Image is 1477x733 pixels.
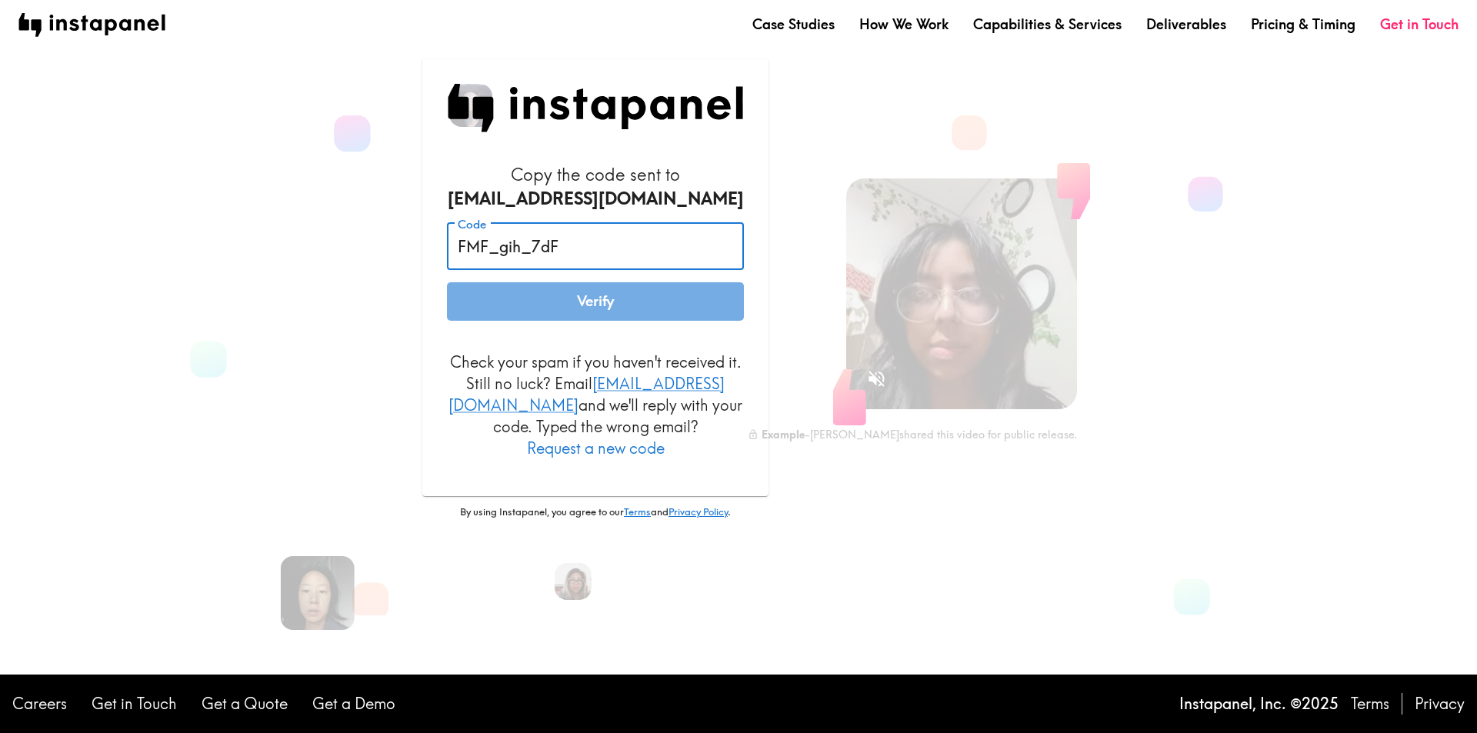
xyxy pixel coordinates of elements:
[860,362,893,395] button: Sound is off
[1380,15,1459,34] a: Get in Touch
[1251,15,1355,34] a: Pricing & Timing
[12,693,67,715] a: Careers
[18,13,165,37] img: instapanel
[447,84,744,132] img: Instapanel
[1179,693,1339,715] p: Instapanel, Inc. © 2025
[458,216,486,233] label: Code
[92,693,177,715] a: Get in Touch
[447,187,744,211] div: [EMAIL_ADDRESS][DOMAIN_NAME]
[624,505,651,518] a: Terms
[447,352,744,459] p: Check your spam if you haven't received it. Still no luck? Email and we'll reply with your code. ...
[202,693,288,715] a: Get a Quote
[281,556,355,630] img: Rennie
[752,15,835,34] a: Case Studies
[1415,693,1465,715] a: Privacy
[448,374,725,415] a: [EMAIL_ADDRESS][DOMAIN_NAME]
[447,223,744,271] input: xxx_xxx_xxx
[748,428,1077,441] div: - [PERSON_NAME] shared this video for public release.
[762,428,805,441] b: Example
[973,15,1122,34] a: Capabilities & Services
[527,438,665,459] button: Request a new code
[1351,693,1389,715] a: Terms
[1146,15,1226,34] a: Deliverables
[447,163,744,211] h6: Copy the code sent to
[447,282,744,321] button: Verify
[312,693,395,715] a: Get a Demo
[859,15,949,34] a: How We Work
[422,505,769,519] p: By using Instapanel, you agree to our and .
[555,563,592,600] img: Aileen
[668,505,728,518] a: Privacy Policy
